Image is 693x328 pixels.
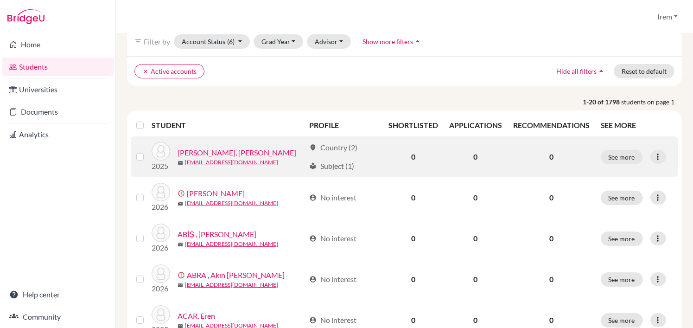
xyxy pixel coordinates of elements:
[178,271,187,279] span: error_outline
[309,142,357,153] div: Country (2)
[152,283,170,294] p: 2026
[2,308,114,326] a: Community
[383,114,444,136] th: SHORTLISTED
[152,242,170,253] p: 2026
[309,315,356,326] div: No interest
[614,64,674,78] button: Reset to default
[185,240,278,248] a: [EMAIL_ADDRESS][DOMAIN_NAME]
[185,281,278,289] a: [EMAIL_ADDRESS][DOMAIN_NAME]
[178,147,296,158] a: [PERSON_NAME], [PERSON_NAME]
[309,144,317,151] span: location_on
[152,264,170,283] img: ABRA , Akın Baran
[178,242,183,247] span: mail
[601,150,643,164] button: See more
[601,272,643,287] button: See more
[444,114,508,136] th: APPLICATIONS
[597,66,606,76] i: arrow_drop_up
[309,192,356,203] div: No interest
[178,160,183,166] span: mail
[134,64,204,78] button: clearActive accounts
[508,114,595,136] th: RECOMMENDATIONS
[383,218,444,259] td: 0
[595,114,678,136] th: SEE MORE
[187,188,245,199] a: [PERSON_NAME]
[309,316,317,324] span: account_circle
[7,9,45,24] img: Bridge-U
[2,125,114,144] a: Analytics
[309,276,317,283] span: account_circle
[2,285,114,304] a: Help center
[152,201,170,212] p: 2026
[309,194,317,201] span: account_circle
[548,64,614,78] button: Hide all filtersarrow_drop_up
[583,97,621,107] strong: 1-20 of 1798
[601,191,643,205] button: See more
[513,151,590,162] p: 0
[178,229,256,240] a: ABİŞ , [PERSON_NAME]
[556,67,597,75] span: Hide all filters
[185,158,278,167] a: [EMAIL_ADDRESS][DOMAIN_NAME]
[444,177,508,218] td: 0
[309,274,356,285] div: No interest
[307,34,351,49] button: Advisor
[178,190,187,197] span: error_outline
[309,235,317,242] span: account_circle
[254,34,304,49] button: Grad Year
[134,38,142,45] i: filter_list
[2,35,114,54] a: Home
[142,68,149,75] i: clear
[601,232,643,246] button: See more
[174,34,250,49] button: Account Status(6)
[601,313,643,328] button: See more
[513,192,590,203] p: 0
[152,114,304,136] th: STUDENT
[513,233,590,244] p: 0
[383,259,444,300] td: 0
[2,80,114,99] a: Universities
[227,38,235,45] span: (6)
[152,224,170,242] img: ABİŞ , Elif Banu
[653,8,682,26] button: Irem
[152,305,170,324] img: ACAR, Eren
[2,58,114,76] a: Students
[309,161,354,172] div: Subject (1)
[355,34,430,49] button: Show more filtersarrow_drop_up
[413,37,422,46] i: arrow_drop_up
[152,142,170,161] img: ABACIOĞLU, Deniz Ozan
[309,233,356,244] div: No interest
[178,310,215,322] a: ACAR, Eren
[152,161,170,172] p: 2025
[513,274,590,285] p: 0
[383,136,444,177] td: 0
[152,183,170,201] img: ABDURRAHMAN , Selim
[383,177,444,218] td: 0
[2,103,114,121] a: Documents
[444,218,508,259] td: 0
[621,97,682,107] span: students on page 1
[304,114,383,136] th: PROFILE
[185,199,278,207] a: [EMAIL_ADDRESS][DOMAIN_NAME]
[187,270,285,281] a: ABRA , Akın [PERSON_NAME]
[513,315,590,326] p: 0
[309,162,317,170] span: local_library
[178,201,183,206] span: mail
[444,136,508,177] td: 0
[144,37,170,46] span: Filter by
[178,283,183,288] span: mail
[444,259,508,300] td: 0
[362,38,413,45] span: Show more filters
